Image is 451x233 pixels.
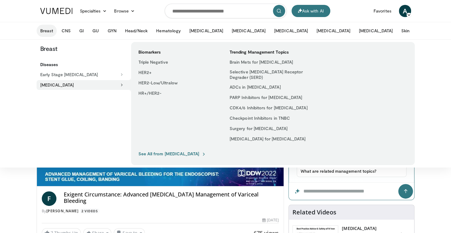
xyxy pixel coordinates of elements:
button: [MEDICAL_DATA] [37,80,131,90]
a: HER2+ [135,68,221,77]
a: Triple Negative [135,57,221,67]
a: ADCs in [MEDICAL_DATA] [226,82,312,92]
h5: Trending Management Topics [230,49,316,55]
button: Early Stage [MEDICAL_DATA] [37,70,127,79]
a: Favorites [370,5,395,17]
button: Skin [398,25,413,37]
a: [PERSON_NAME] [46,208,79,214]
button: Hematology [152,25,184,37]
button: Head/Neck [121,25,152,37]
a: Selective [MEDICAL_DATA] Receptor Degrader (SERD) [226,68,312,82]
button: GYN [104,25,120,37]
a: See All from [MEDICAL_DATA] [138,151,206,157]
a: Surgery for [MEDICAL_DATA] [226,124,312,133]
button: CNS [58,25,74,37]
button: GI [76,25,88,37]
button: GU [89,25,102,37]
button: [MEDICAL_DATA] [313,25,354,37]
h4: Related Videos [292,209,336,216]
a: Specialties [76,5,111,17]
img: VuMedi Logo [40,8,73,14]
h5: Diseases [40,62,131,67]
button: What are related management topics? [297,165,407,177]
input: Question for the AI [289,183,414,200]
button: [MEDICAL_DATA] [186,25,227,37]
a: Checkpoint Inhibitors in TNBC [226,113,312,123]
p: Breast [37,44,131,52]
h5: Biomarkers [138,49,225,55]
input: Search topics, interventions [165,4,287,18]
a: F [42,191,56,206]
button: [MEDICAL_DATA] [228,25,269,37]
a: Brain Mets for [MEDICAL_DATA] [226,57,312,67]
button: [MEDICAL_DATA] [270,25,312,37]
a: [MEDICAL_DATA] for [MEDICAL_DATA] [226,134,312,144]
button: Breast [37,25,57,37]
button: [MEDICAL_DATA] [355,25,396,37]
a: 2 Videos [80,208,100,214]
a: CDK4/6 Inhibitors for [MEDICAL_DATA] [226,103,312,113]
a: HER2-Low/Ultralow [135,78,221,88]
a: Browse [110,5,138,17]
a: HR+/HER2- [135,88,221,98]
a: A [399,5,411,17]
button: Ask with AI [292,5,330,17]
div: By [42,208,279,214]
h4: Exigent Circumstance: Advanced [MEDICAL_DATA] Management of Variceal Bleeding [64,191,279,204]
div: [DATE] [262,217,279,223]
a: PARP Inhibitors for [MEDICAL_DATA] [226,93,312,102]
